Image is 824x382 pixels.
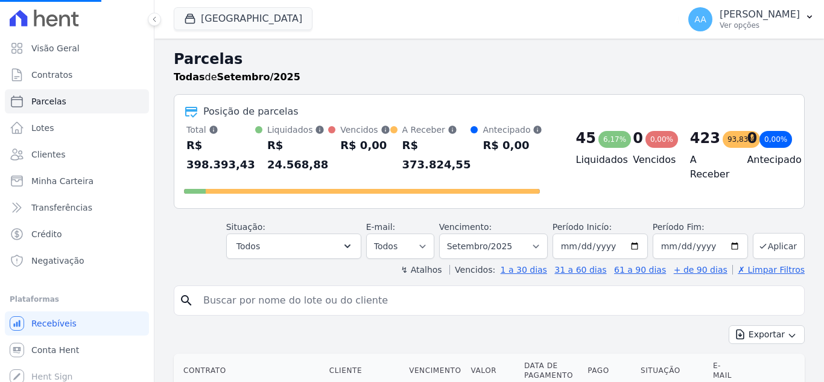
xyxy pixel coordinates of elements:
a: Recebíveis [5,311,149,336]
span: Visão Geral [31,42,80,54]
span: Clientes [31,148,65,161]
a: 1 a 30 dias [501,265,547,275]
a: Clientes [5,142,149,167]
a: Conta Hent [5,338,149,362]
a: Negativação [5,249,149,273]
div: 423 [690,129,720,148]
div: R$ 373.824,55 [402,136,471,174]
span: Minha Carteira [31,175,93,187]
a: ✗ Limpar Filtros [732,265,805,275]
div: Liquidados [267,124,328,136]
h4: Liquidados [576,153,614,167]
a: Visão Geral [5,36,149,60]
div: A Receber [402,124,471,136]
a: Transferências [5,196,149,220]
div: Total [186,124,255,136]
div: 45 [576,129,596,148]
label: E-mail: [366,222,396,232]
span: Transferências [31,202,92,214]
span: Contratos [31,69,72,81]
a: Lotes [5,116,149,140]
span: Todos [236,239,260,253]
div: R$ 0,00 [340,136,390,155]
p: [PERSON_NAME] [720,8,800,21]
strong: Todas [174,71,205,83]
a: Crédito [5,222,149,246]
div: Antecipado [483,124,542,136]
span: Crédito [31,228,62,240]
div: 0 [747,129,757,148]
a: 31 a 60 dias [554,265,606,275]
div: 0,00% [759,131,792,148]
label: Vencidos: [449,265,495,275]
button: Todos [226,234,361,259]
div: R$ 398.393,43 [186,136,255,174]
span: Parcelas [31,95,66,107]
div: 6,17% [598,131,631,148]
button: Exportar [729,325,805,344]
div: R$ 0,00 [483,136,542,155]
h4: Vencidos [633,153,671,167]
div: Plataformas [10,292,144,307]
span: AA [694,15,706,24]
i: search [179,293,194,308]
strong: Setembro/2025 [217,71,300,83]
input: Buscar por nome do lote ou do cliente [196,288,799,313]
button: Aplicar [753,233,805,259]
h4: Antecipado [747,153,785,167]
label: Período Inicío: [553,222,612,232]
label: ↯ Atalhos [401,265,442,275]
span: Negativação [31,255,84,267]
span: Recebíveis [31,317,77,329]
label: Situação: [226,222,265,232]
a: 61 a 90 dias [614,265,666,275]
div: R$ 24.568,88 [267,136,328,174]
div: 93,83% [723,131,760,148]
div: Vencidos [340,124,390,136]
h2: Parcelas [174,48,805,70]
a: Minha Carteira [5,169,149,193]
p: Ver opções [720,21,800,30]
div: 0,00% [645,131,678,148]
label: Vencimento: [439,222,492,232]
h4: A Receber [690,153,728,182]
button: AA [PERSON_NAME] Ver opções [679,2,824,36]
div: Posição de parcelas [203,104,299,119]
a: + de 90 dias [674,265,727,275]
span: Lotes [31,122,54,134]
button: [GEOGRAPHIC_DATA] [174,7,312,30]
div: 0 [633,129,643,148]
a: Contratos [5,63,149,87]
label: Período Fim: [653,221,748,234]
p: de [174,70,300,84]
span: Conta Hent [31,344,79,356]
a: Parcelas [5,89,149,113]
